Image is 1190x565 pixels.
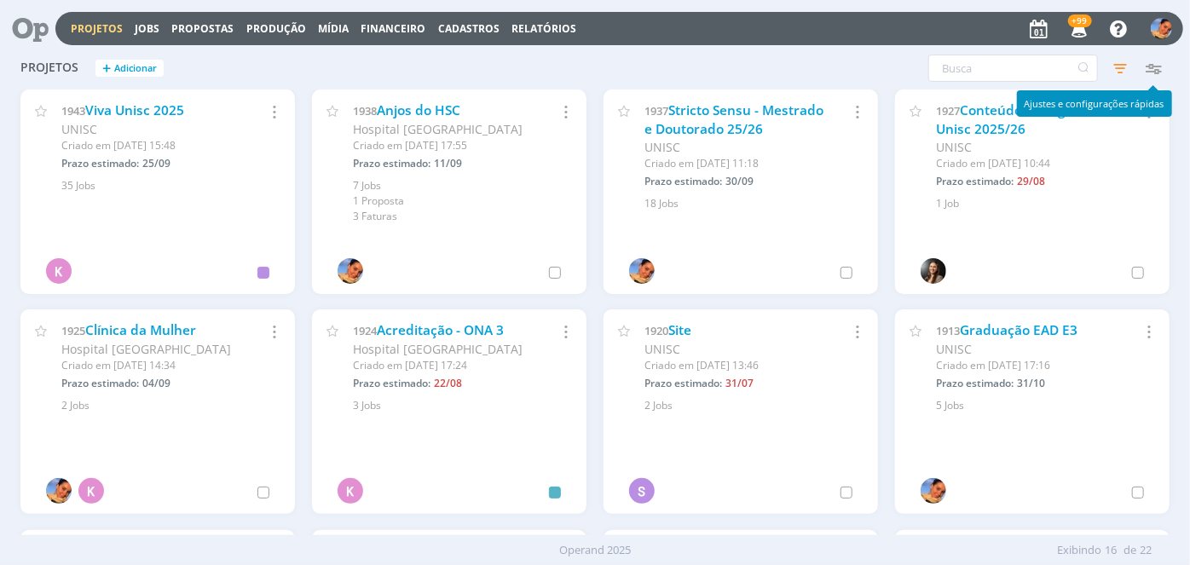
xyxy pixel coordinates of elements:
span: Prazo estimado: [937,376,1014,390]
div: 1 Proposta [353,193,566,209]
span: 29/08 [1018,174,1046,188]
button: Produção [241,22,311,36]
span: + [102,60,111,78]
span: 11/09 [434,156,462,170]
a: Projetos [71,21,123,36]
button: Mídia [313,22,354,36]
div: K [46,258,72,284]
a: Relatórios [511,21,576,36]
a: Produção [246,21,306,36]
button: +99 [1060,14,1095,44]
span: Projetos [20,61,78,75]
span: 30/09 [725,174,754,188]
a: Graduação EAD E3 [961,321,1078,339]
span: Propostas [171,21,234,36]
a: Financeiro [361,21,426,36]
a: Conteúdos Integrados Unisc 2025/26 [937,101,1103,138]
div: 3 Jobs [353,398,566,413]
span: 1927 [937,103,961,118]
div: Criado em [DATE] 17:55 [353,138,533,153]
span: 1925 [61,323,85,338]
span: Hospital [GEOGRAPHIC_DATA] [353,121,523,137]
div: Criado em [DATE] 17:24 [353,358,533,373]
span: 1920 [644,323,668,338]
span: 1938 [353,103,377,118]
button: Financeiro [356,22,431,36]
img: B [921,258,946,284]
span: 1924 [353,323,377,338]
span: 16 [1105,542,1117,559]
span: UNISC [937,341,973,357]
span: UNISC [937,139,973,155]
button: Cadastros [433,22,505,36]
div: 35 Jobs [61,178,274,193]
span: Hospital [GEOGRAPHIC_DATA] [353,341,523,357]
div: 2 Jobs [645,398,858,413]
div: 18 Jobs [645,196,858,211]
img: L [629,258,655,284]
img: L [338,258,363,284]
a: Mídia [318,21,349,36]
span: Prazo estimado: [61,376,139,390]
span: Prazo estimado: [353,156,430,170]
span: 31/07 [725,376,754,390]
span: Prazo estimado: [61,156,139,170]
div: K [338,478,363,504]
img: L [1151,18,1172,39]
span: Adicionar [114,63,157,74]
div: 3 Faturas [353,209,566,224]
div: 7 Jobs [353,178,566,193]
span: de [1124,542,1136,559]
div: Criado em [DATE] 17:16 [937,358,1117,373]
span: Exibindo [1057,542,1101,559]
button: Projetos [66,22,128,36]
a: Anjos do HSC [377,101,460,119]
span: 22 [1140,542,1152,559]
span: 31/10 [1018,376,1046,390]
div: S [629,478,655,504]
img: L [46,478,72,504]
span: UNISC [644,341,680,357]
div: 2 Jobs [61,398,274,413]
button: Relatórios [506,22,581,36]
span: Cadastros [438,21,500,36]
span: 22/08 [434,376,462,390]
div: 5 Jobs [937,398,1150,413]
a: Jobs [135,21,159,36]
span: Hospital [GEOGRAPHIC_DATA] [61,341,231,357]
span: Prazo estimado: [644,174,722,188]
div: Criado em [DATE] 15:48 [61,138,241,153]
a: Clínica da Mulher [85,321,196,339]
span: 1937 [644,103,668,118]
button: +Adicionar [95,60,164,78]
span: Prazo estimado: [937,174,1014,188]
button: L [1150,14,1173,43]
a: Viva Unisc 2025 [85,101,184,119]
a: Stricto Sensu - Mestrado e Doutorado 25/26 [644,101,823,138]
span: Prazo estimado: [644,376,722,390]
div: K [78,478,104,504]
div: Ajustes e configurações rápidas [1017,90,1172,117]
div: Criado em [DATE] 14:34 [61,358,241,373]
span: UNISC [644,139,680,155]
button: Jobs [130,22,165,36]
span: Prazo estimado: [353,376,430,390]
span: 04/09 [142,376,170,390]
span: 25/09 [142,156,170,170]
div: Criado em [DATE] 11:18 [644,156,824,171]
button: Propostas [166,22,239,36]
a: Site [668,321,691,339]
span: UNISC [61,121,97,137]
div: Criado em [DATE] 10:44 [937,156,1117,171]
input: Busca [928,55,1098,82]
div: 1 Job [937,196,1150,211]
a: Acreditação - ONA 3 [377,321,504,339]
span: 1943 [61,103,85,118]
span: +99 [1068,14,1092,27]
span: 1913 [937,323,961,338]
img: L [921,478,946,504]
div: Criado em [DATE] 13:46 [644,358,824,373]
